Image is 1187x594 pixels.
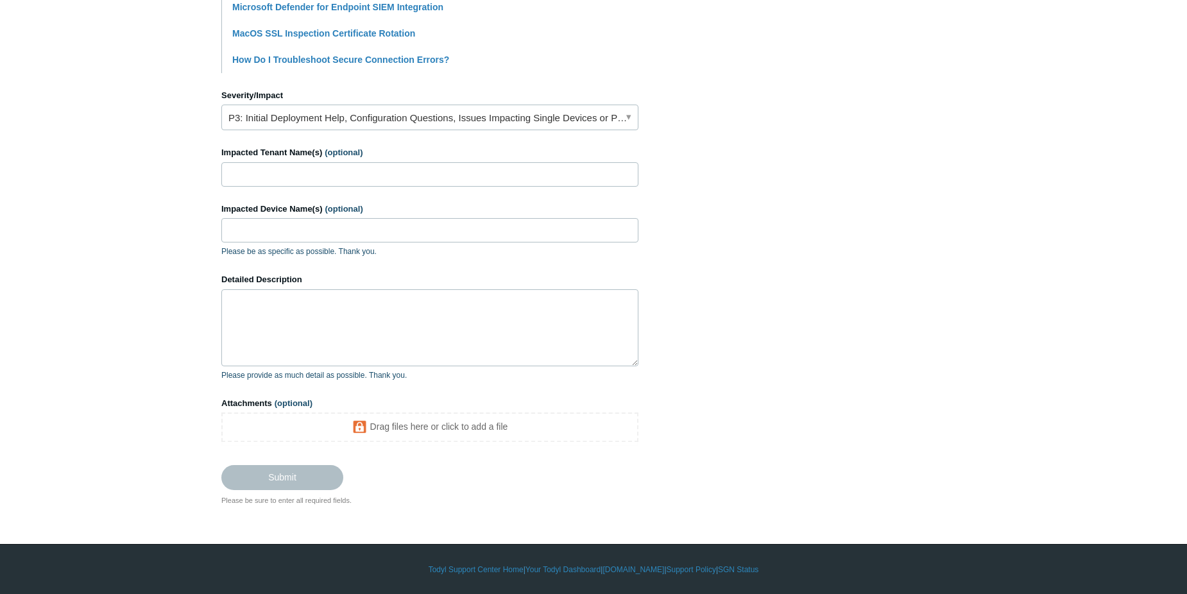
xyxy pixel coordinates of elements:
[221,105,638,130] a: P3: Initial Deployment Help, Configuration Questions, Issues Impacting Single Devices or Past Out...
[221,495,638,506] div: Please be sure to enter all required fields.
[232,55,449,65] a: How Do I Troubleshoot Secure Connection Errors?
[275,398,312,408] span: (optional)
[525,564,601,575] a: Your Todyl Dashboard
[221,146,638,159] label: Impacted Tenant Name(s)
[221,369,638,381] p: Please provide as much detail as possible. Thank you.
[221,465,343,489] input: Submit
[232,2,443,12] a: Microsoft Defender for Endpoint SIEM Integration
[232,28,415,38] a: MacOS SSL Inspection Certificate Rotation
[325,204,363,214] span: (optional)
[718,564,758,575] a: SGN Status
[667,564,716,575] a: Support Policy
[221,397,638,410] label: Attachments
[429,564,524,575] a: Todyl Support Center Home
[221,246,638,257] p: Please be as specific as possible. Thank you.
[221,89,638,102] label: Severity/Impact
[221,203,638,216] label: Impacted Device Name(s)
[602,564,664,575] a: [DOMAIN_NAME]
[325,148,363,157] span: (optional)
[221,273,638,286] label: Detailed Description
[221,564,966,575] div: | | | |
